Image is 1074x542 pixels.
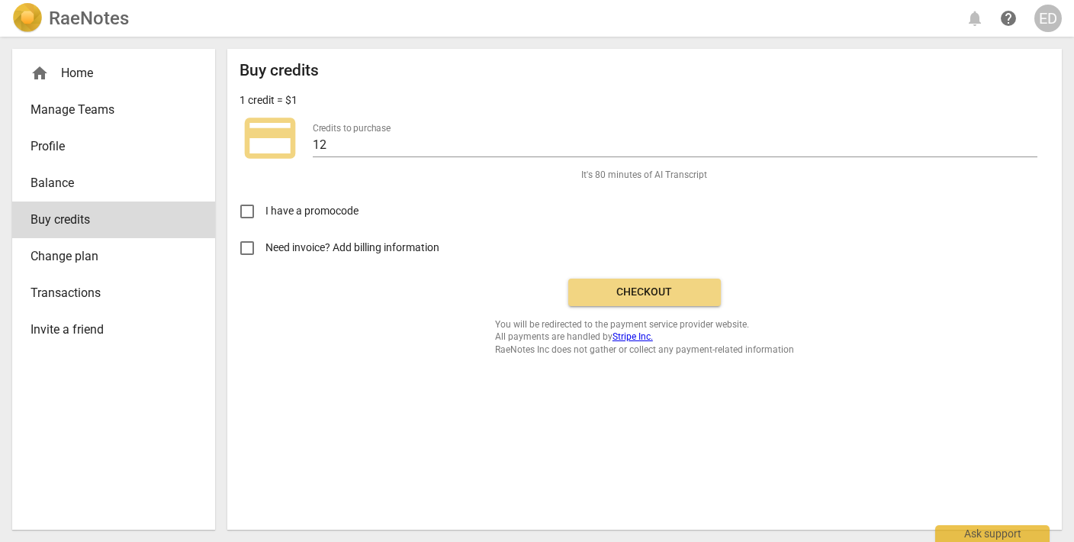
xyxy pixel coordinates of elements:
[31,101,185,119] span: Manage Teams
[31,247,185,266] span: Change plan
[12,275,215,311] a: Transactions
[995,5,1022,32] a: Help
[568,279,721,306] button: Checkout
[31,64,49,82] span: home
[12,92,215,128] a: Manage Teams
[1034,5,1062,32] button: ED
[31,284,185,302] span: Transactions
[31,321,185,339] span: Invite a friend
[12,311,215,348] a: Invite a friend
[999,9,1018,27] span: help
[12,238,215,275] a: Change plan
[581,169,707,182] span: It's 80 minutes of AI Transcript
[240,92,297,108] p: 1 credit = $1
[12,3,129,34] a: LogoRaeNotes
[495,318,794,356] span: You will be redirected to the payment service provider website. All payments are handled by RaeNo...
[580,285,709,300] span: Checkout
[12,128,215,165] a: Profile
[613,331,653,342] a: Stripe Inc.
[49,8,129,29] h2: RaeNotes
[31,137,185,156] span: Profile
[240,61,319,80] h2: Buy credits
[12,3,43,34] img: Logo
[12,165,215,202] a: Balance
[240,108,301,169] span: credit_card
[313,124,391,133] label: Credits to purchase
[935,525,1050,542] div: Ask support
[31,174,185,192] span: Balance
[12,55,215,92] div: Home
[265,240,442,256] span: Need invoice? Add billing information
[31,64,185,82] div: Home
[31,211,185,229] span: Buy credits
[265,203,359,219] span: I have a promocode
[12,202,215,238] a: Buy credits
